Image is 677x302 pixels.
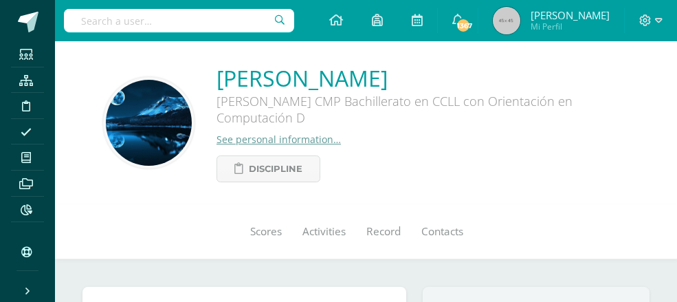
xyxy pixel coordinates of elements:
[493,7,520,34] img: 45x45
[217,93,629,133] div: [PERSON_NAME] CMP Bachillerato en CCLL con Orientación en Computación D
[250,224,282,239] span: Scores
[531,8,610,22] span: [PERSON_NAME]
[421,224,463,239] span: Contacts
[411,204,474,259] a: Contacts
[64,9,294,32] input: Search a user…
[302,224,346,239] span: Activities
[217,155,320,182] a: Discipline
[217,63,629,93] a: [PERSON_NAME]
[531,21,610,32] span: Mi Perfil
[106,80,192,166] img: a53b7a33a2eb45fc2bd3547869d69ce6.png
[292,204,356,259] a: Activities
[249,156,302,182] span: Discipline
[240,204,292,259] a: Scores
[456,18,471,33] span: 1367
[217,133,341,146] a: See personal information…
[366,224,401,239] span: Record
[356,204,411,259] a: Record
